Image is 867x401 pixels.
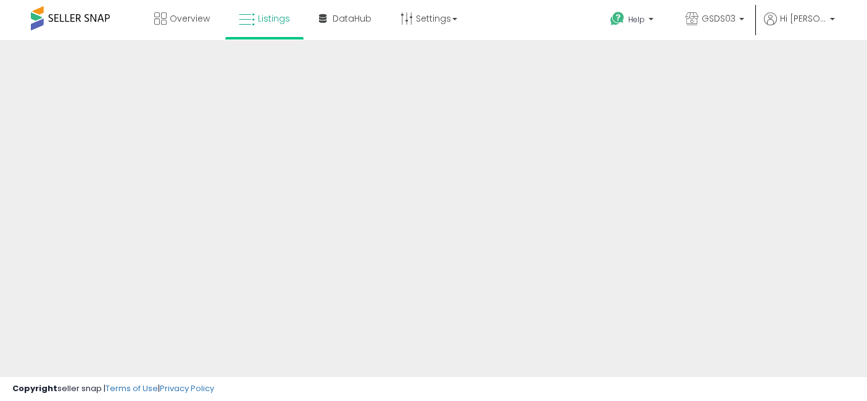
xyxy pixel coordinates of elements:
a: Help [600,2,666,40]
span: Listings [258,12,290,25]
span: DataHub [333,12,371,25]
a: Terms of Use [106,382,158,394]
i: Get Help [610,11,625,27]
a: Privacy Policy [160,382,214,394]
div: seller snap | | [12,383,214,395]
span: Help [628,14,645,25]
span: GSDS03 [702,12,736,25]
strong: Copyright [12,382,57,394]
a: Hi [PERSON_NAME] [764,12,835,40]
span: Hi [PERSON_NAME] [780,12,826,25]
span: Overview [170,12,210,25]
